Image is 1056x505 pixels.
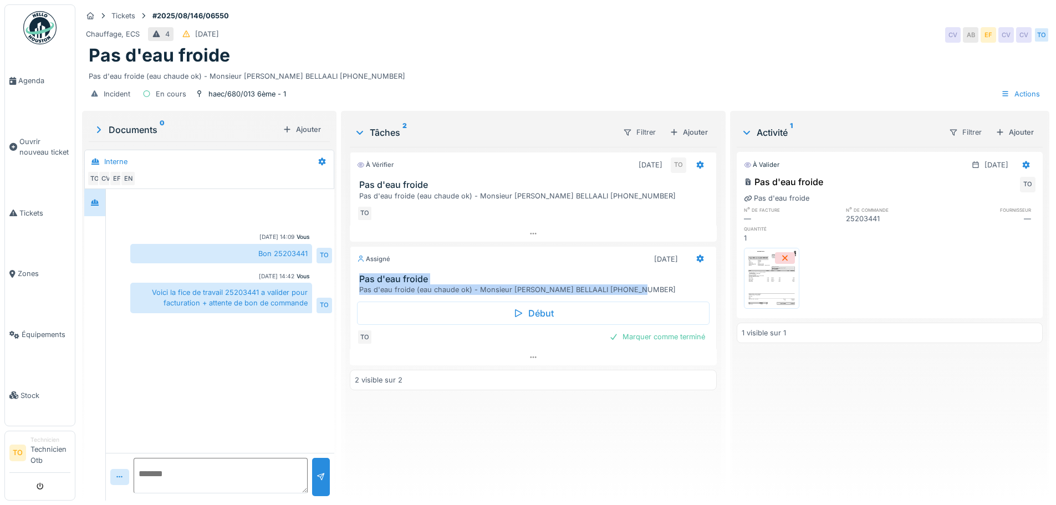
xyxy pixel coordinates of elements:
div: EF [109,171,125,186]
div: TO [317,298,332,313]
div: EN [120,171,136,186]
div: CV [1016,27,1032,43]
h6: quantité [744,225,839,232]
div: [DATE] [654,254,678,264]
strong: #2025/08/146/06550 [148,11,233,21]
span: Tickets [19,208,70,218]
div: AB [963,27,978,43]
div: Pas d'eau froide [744,193,809,203]
div: CV [945,27,961,43]
a: Agenda [5,50,75,111]
div: Documents [93,123,278,136]
a: Équipements [5,304,75,365]
a: Tickets [5,183,75,244]
div: Vous [297,272,310,280]
div: [DATE] [984,160,1008,170]
div: Tickets [111,11,135,21]
div: Technicien [30,436,70,444]
div: [DATE] [639,160,662,170]
h3: Pas d'eau froide [359,274,711,284]
div: EF [981,27,996,43]
div: Marquer comme terminé [605,329,710,344]
div: CV [998,27,1014,43]
div: TO [1020,177,1035,192]
div: Début [357,302,709,325]
h3: Pas d'eau froide [359,180,711,190]
div: — [744,213,839,224]
div: Pas d'eau froide (eau chaude ok) - Monsieur [PERSON_NAME] BELLAALI [PHONE_NUMBER] [359,191,711,201]
div: Vous [297,233,310,241]
div: 25203441 [846,213,941,224]
div: [DATE] [195,29,219,39]
li: TO [9,445,26,461]
div: Bon 25203441 [130,244,312,263]
div: Actions [996,86,1045,102]
sup: 1 [790,126,793,139]
span: Ouvrir nouveau ticket [19,136,70,157]
h6: n° de commande [846,206,941,213]
li: Technicien Otb [30,436,70,470]
div: En cours [156,89,186,99]
div: 2 visible sur 2 [355,375,402,385]
div: Interne [104,156,127,167]
div: Ajouter [991,125,1038,140]
div: Filtrer [944,124,987,140]
div: À valider [744,160,779,170]
div: — [941,213,1035,224]
sup: 2 [402,126,407,139]
div: Chauffage, ECS [86,29,140,39]
div: Pas d'eau froide [744,175,823,188]
div: Incident [104,89,130,99]
h6: n° de facture [744,206,839,213]
h6: fournisseur [941,206,1035,213]
div: Pas d'eau froide (eau chaude ok) - Monsieur [PERSON_NAME] BELLAALI [PHONE_NUMBER] [359,284,711,295]
a: Stock [5,365,75,426]
div: 4 [165,29,170,39]
div: TO [1034,27,1049,43]
h1: Pas d'eau froide [89,45,230,66]
div: Filtrer [618,124,661,140]
sup: 0 [160,123,165,136]
div: TO [357,206,373,221]
div: À vérifier [357,160,394,170]
div: [DATE] 14:09 [259,233,294,241]
div: TO [87,171,103,186]
div: 1 [744,233,839,243]
div: [DATE] 14:42 [259,272,294,280]
div: TO [317,248,332,263]
img: kg6g63ly2jy2k1yigzojfmk7yles [747,251,797,306]
div: Voici la fice de travail 25203441 a valider pour facturation + attente de bon de commande [130,283,312,313]
span: Stock [21,390,70,401]
span: Équipements [22,329,70,340]
div: Tâches [354,126,613,139]
div: Activité [741,126,940,139]
div: Ajouter [278,122,325,137]
span: Agenda [18,75,70,86]
a: Ouvrir nouveau ticket [5,111,75,183]
div: Ajouter [665,125,712,140]
div: TO [671,157,686,173]
span: Zones [18,268,70,279]
div: Assigné [357,254,390,264]
div: haec/680/013 6ème - 1 [208,89,286,99]
div: 1 visible sur 1 [742,328,786,338]
a: Zones [5,243,75,304]
div: TO [357,329,373,345]
img: Badge_color-CXgf-gQk.svg [23,11,57,44]
div: CV [98,171,114,186]
div: Pas d'eau froide (eau chaude ok) - Monsieur [PERSON_NAME] BELLAALI [PHONE_NUMBER] [89,67,1043,81]
a: TO TechnicienTechnicien Otb [9,436,70,473]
